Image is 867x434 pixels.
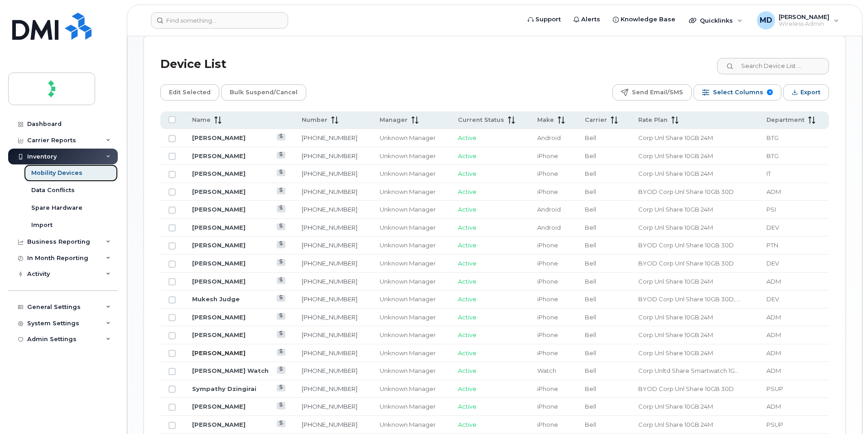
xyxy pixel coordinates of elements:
span: Active [458,170,477,177]
a: View Last Bill [277,420,285,427]
span: iPhone [537,152,558,159]
a: [PHONE_NUMBER] [302,278,357,285]
a: View Last Bill [277,295,285,302]
span: PSUP [766,385,783,392]
a: View Last Bill [277,134,285,140]
div: Unknown Manager [380,277,442,286]
span: Support [535,15,561,24]
a: Sympathy Dzingirai [192,385,256,392]
a: View Last Bill [277,188,285,194]
span: Corp Unl Share 10GB 24M [638,403,713,410]
span: Carrier [585,116,607,124]
div: Unknown Manager [380,205,442,214]
a: [PHONE_NUMBER] [302,206,357,213]
a: [PHONE_NUMBER] [302,224,357,231]
a: Mukesh Judge [192,295,240,303]
span: BYOD Corp Unl Share 10GB 30D, Corp Unl Share 10GB 24M [638,295,741,303]
a: [PERSON_NAME] [192,421,246,428]
span: Bell [585,349,596,357]
span: Active [458,188,477,195]
span: iPhone [537,313,558,321]
span: BYOD Corp Unl Share 10GB 30D [638,188,734,195]
span: Rate Plan [638,116,668,124]
a: View Last Bill [277,241,285,248]
span: iPhone [537,349,558,357]
span: MD [760,15,772,26]
a: [PHONE_NUMBER] [302,241,357,249]
span: IT [766,170,771,177]
a: Alerts [567,10,607,29]
span: Bell [585,206,596,213]
span: DEV [766,260,779,267]
span: Name [192,116,211,124]
span: Active [458,152,477,159]
a: [PHONE_NUMBER] [302,331,357,338]
div: Unknown Manager [380,241,442,250]
span: iPhone [537,421,558,428]
span: Watch [537,367,556,374]
span: 9 [767,89,773,95]
a: Support [521,10,567,29]
a: [PHONE_NUMBER] [302,152,357,159]
a: View Last Bill [277,223,285,230]
span: Manager [380,116,408,124]
a: [PERSON_NAME] [192,152,246,159]
a: [PHONE_NUMBER] [302,295,357,303]
span: iPhone [537,241,558,249]
div: Unknown Manager [380,223,442,232]
span: [PERSON_NAME] [779,13,829,20]
span: BYOD Corp Unl Share 10GB 30D [638,260,734,267]
span: Corp Unl Share 10GB 24M [638,313,713,321]
span: Active [458,367,477,374]
span: ADM [766,349,781,357]
span: Active [458,331,477,338]
a: [PERSON_NAME] [192,188,246,195]
span: Android [537,134,561,141]
span: Export [800,86,820,99]
div: Unknown Manager [380,366,442,375]
a: [PERSON_NAME] [192,241,246,249]
span: Active [458,295,477,303]
span: Bell [585,241,596,249]
a: View Last Bill [277,385,285,391]
a: View Last Bill [277,366,285,373]
span: BTG [766,152,779,159]
span: Bell [585,260,596,267]
span: Number [302,116,328,124]
div: Unknown Manager [380,259,442,268]
span: Send Email/SMS [632,86,683,99]
span: Bell [585,278,596,285]
a: [PERSON_NAME] [192,206,246,213]
span: Wireless Admin [779,20,829,28]
a: [PERSON_NAME] [192,278,246,285]
a: [PERSON_NAME] Watch [192,367,269,374]
span: ADM [766,367,781,374]
span: iPhone [537,188,558,195]
a: [PHONE_NUMBER] [302,134,357,141]
span: BYOD Corp Unl Share 10GB 30D [638,241,734,249]
a: [PHONE_NUMBER] [302,260,357,267]
a: [PERSON_NAME] [192,134,246,141]
span: Android [537,224,561,231]
a: View Last Bill [277,402,285,409]
span: BYOD Corp Unl Share 10GB 30D [638,385,734,392]
span: Corp Unl Share 10GB 24M [638,134,713,141]
div: Unknown Manager [380,169,442,178]
span: PTN [766,241,778,249]
a: [PHONE_NUMBER] [302,349,357,357]
a: View Last Bill [277,313,285,320]
span: Bell [585,295,596,303]
a: Knowledge Base [607,10,682,29]
a: [PHONE_NUMBER] [302,421,357,428]
a: [PHONE_NUMBER] [302,385,357,392]
div: Unknown Manager [380,420,442,429]
span: Alerts [581,15,600,24]
span: Bell [585,224,596,231]
span: PSI [766,206,776,213]
div: Unknown Manager [380,349,442,357]
span: ADM [766,403,781,410]
a: [PERSON_NAME] [192,331,246,338]
span: Bell [585,134,596,141]
span: iPhone [537,295,558,303]
span: Bell [585,313,596,321]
